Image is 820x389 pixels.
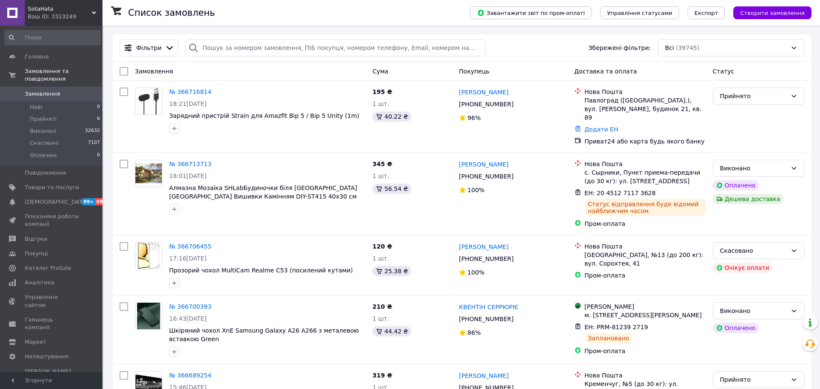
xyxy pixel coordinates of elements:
[589,44,651,52] span: Збережені фільтри:
[585,271,706,280] div: Пром-оплата
[28,5,92,13] span: SotaHata
[135,242,162,269] a: Фото товару
[135,88,162,115] a: Фото товару
[25,213,79,228] span: Показники роботи компанії
[372,88,392,95] span: 195 ₴
[585,96,706,122] div: Павлоград ([GEOGRAPHIC_DATA].), вул. [PERSON_NAME], будинок 21, кв. 89
[585,219,706,228] div: Пром-оплата
[585,137,706,146] div: Приват24 або карта будь якого банку
[665,44,674,52] span: Всі
[720,164,787,173] div: Виконано
[185,39,486,56] input: Пошук за номером замовлення, ПІБ покупця, номером телефону, Email, номером накладної
[459,160,509,169] a: [PERSON_NAME]
[372,372,392,379] span: 319 ₴
[585,333,633,343] div: Заплановано
[135,68,173,75] span: Замовлення
[25,235,47,243] span: Відгуки
[470,6,592,19] button: Завантажити звіт по пром-оплаті
[4,30,101,45] input: Пошук
[169,173,207,179] span: 18:01[DATE]
[607,10,672,16] span: Управління статусами
[81,198,95,205] span: 99+
[468,329,481,336] span: 86%
[720,306,787,316] div: Виконано
[169,161,211,167] a: № 366713713
[720,246,787,255] div: Скасовано
[477,9,585,17] span: Завантажити звіт по пром-оплаті
[720,91,787,101] div: Прийнято
[169,88,211,95] a: № 366716814
[85,127,100,135] span: 32632
[585,199,706,216] div: Статус відправлення буде відомий найближчим часом
[713,180,759,190] div: Оплачено
[25,250,48,257] span: Покупці
[169,100,207,107] span: 18:21[DATE]
[169,255,207,262] span: 17:16[DATE]
[135,302,162,330] a: Фото товару
[585,324,648,331] span: ЕН: PRM-81239 2719
[574,68,637,75] span: Доставка та оплата
[169,267,353,274] a: Прозорий чохол MultiCam Realme C53 (посилений кутами)
[135,160,162,187] a: Фото товару
[468,269,485,276] span: 100%
[459,68,489,75] span: Покупець
[25,169,66,177] span: Повідомлення
[372,266,411,276] div: 25.38 ₴
[25,198,88,206] span: [DEMOGRAPHIC_DATA]
[25,264,71,272] span: Каталог ProSale
[25,338,47,346] span: Маркет
[372,315,389,322] span: 1 шт.
[676,44,699,51] span: (39745)
[459,303,519,311] a: КВЕНТІН СЕРРЮРІЄ
[468,114,481,121] span: 96%
[585,371,706,380] div: Нова Пошта
[459,88,509,97] a: [PERSON_NAME]
[372,161,392,167] span: 345 ₴
[169,303,211,310] a: № 366700393
[468,187,485,193] span: 100%
[97,103,100,111] span: 0
[169,372,211,379] a: № 366689254
[138,243,160,269] img: Фото товару
[585,347,706,355] div: Пром-оплата
[25,316,79,331] span: Гаманець компанії
[169,327,359,342] a: Шкіряний чохол XnE Samsung Galaxy A26 A266 з металевою вставкою Green
[30,115,56,123] span: Прийняті
[372,243,392,250] span: 120 ₴
[25,293,79,309] span: Управління сайтом
[25,67,102,83] span: Замовлення та повідомлення
[585,160,706,168] div: Нова Пошта
[138,88,159,114] img: Фото товару
[169,315,207,322] span: 16:43[DATE]
[713,68,735,75] span: Статус
[169,184,357,208] a: Алмазна Мозаїка SHLabБудиночки біля [GEOGRAPHIC_DATA] [GEOGRAPHIC_DATA] Вишивки Камінням DIY-ST41...
[169,112,359,119] a: Зарядний пристрій Strain для Amazfit Bip 5 / Bip 5 Unity (1m)
[28,13,102,20] div: Ваш ID: 3323249
[585,251,706,268] div: [GEOGRAPHIC_DATA], №13 (до 200 кг): вул. Сорохтея, 41
[372,184,411,194] div: 56.54 ₴
[135,164,162,184] img: Фото товару
[25,184,79,191] span: Товари та послуги
[30,152,57,159] span: Оплачені
[585,126,618,133] a: Додати ЕН
[97,115,100,123] span: 6
[372,173,389,179] span: 1 шт.
[372,255,389,262] span: 1 шт.
[372,303,392,310] span: 210 ₴
[25,279,54,287] span: Аналітика
[97,152,100,159] span: 0
[136,44,161,52] span: Фільтри
[459,371,509,380] a: [PERSON_NAME]
[713,323,759,333] div: Оплачено
[372,68,388,75] span: Cума
[128,8,215,18] h1: Список замовлень
[88,139,100,147] span: 7107
[25,90,60,98] span: Замовлення
[372,326,411,336] div: 44.42 ₴
[457,98,515,110] div: [PHONE_NUMBER]
[600,6,679,19] button: Управління статусами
